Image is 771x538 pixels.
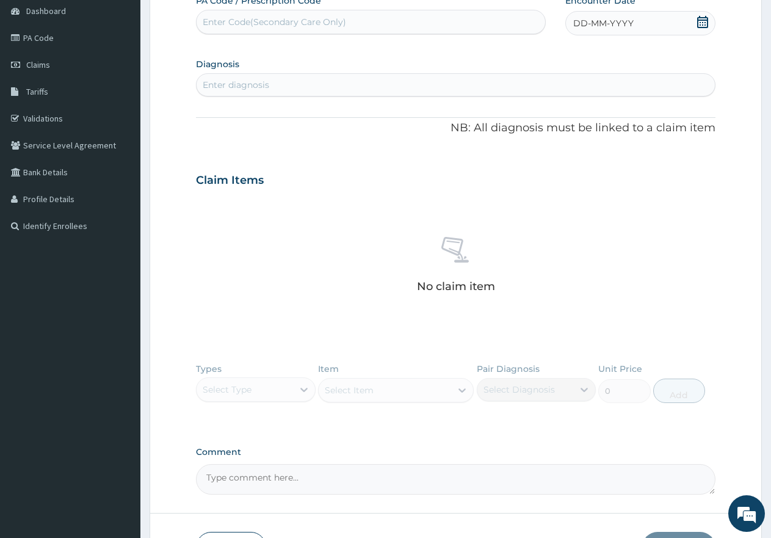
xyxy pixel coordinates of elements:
div: Minimize live chat window [200,6,230,35]
span: Tariffs [26,86,48,97]
img: d_794563401_company_1708531726252_794563401 [23,61,49,92]
div: Enter Code(Secondary Care Only) [203,16,346,28]
p: NB: All diagnosis must be linked to a claim item [196,120,715,136]
label: Comment [196,447,715,457]
p: No claim item [417,280,495,293]
span: DD-MM-YYYY [573,17,634,29]
div: Chat with us now [63,68,205,84]
span: We're online! [71,154,168,277]
span: Claims [26,59,50,70]
span: Dashboard [26,5,66,16]
div: Enter diagnosis [203,79,269,91]
h3: Claim Items [196,174,264,187]
label: Diagnosis [196,58,239,70]
textarea: Type your message and hit 'Enter' [6,333,233,376]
